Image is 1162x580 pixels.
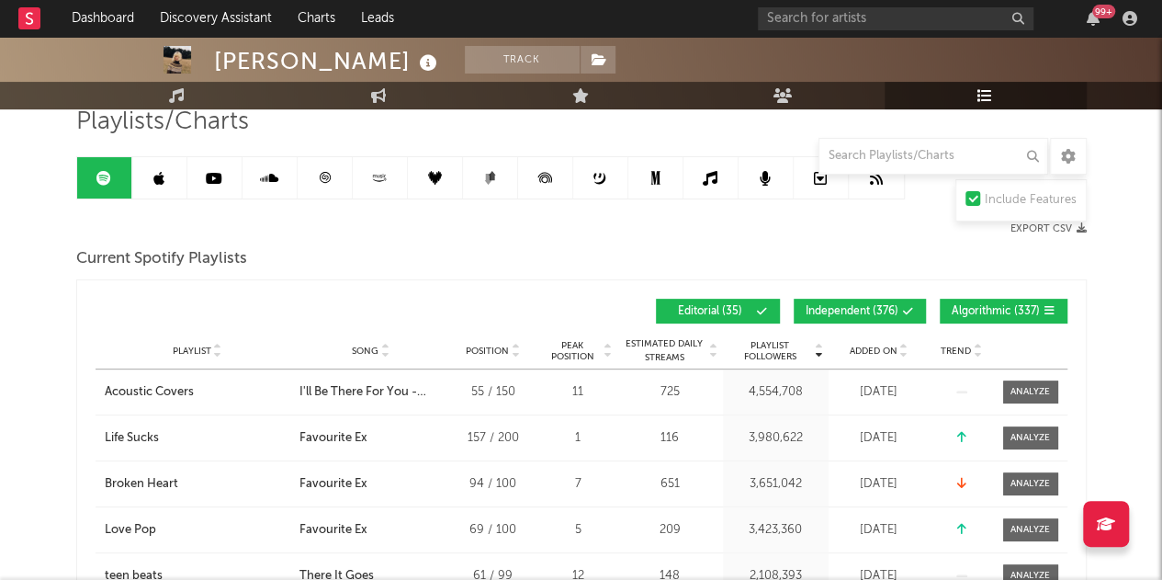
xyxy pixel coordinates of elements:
[544,340,602,362] span: Peak Position
[622,475,718,494] div: 651
[794,299,926,324] button: Independent(376)
[1010,223,1087,234] button: Export CSV
[544,521,613,540] div: 5
[833,475,925,494] div: [DATE]
[985,189,1077,211] div: Include Features
[622,383,718,402] div: 725
[105,521,156,540] div: Love Pop
[173,346,211,357] span: Playlist
[728,383,824,402] div: 4,554,708
[1087,11,1100,26] button: 99+
[299,521,367,540] div: Favourite Ex
[728,475,824,494] div: 3,651,042
[758,7,1033,30] input: Search for artists
[833,429,925,448] div: [DATE]
[622,521,718,540] div: 209
[1092,5,1115,18] div: 99 +
[728,521,824,540] div: 3,423,360
[352,346,378,357] span: Song
[622,429,718,448] div: 116
[214,46,442,76] div: [PERSON_NAME]
[105,475,178,494] div: Broken Heart
[452,521,535,540] div: 69 / 100
[544,429,613,448] div: 1
[544,475,613,494] div: 7
[952,306,1040,317] span: Algorithmic ( 337 )
[105,475,290,494] a: Broken Heart
[850,346,897,357] span: Added On
[806,306,898,317] span: Independent ( 376 )
[105,429,290,448] a: Life Sucks
[941,346,971,357] span: Trend
[622,337,707,365] span: Estimated Daily Streams
[105,383,290,402] a: Acoustic Covers
[452,475,535,494] div: 94 / 100
[105,521,290,540] a: Love Pop
[656,299,780,324] button: Editorial(35)
[299,383,443,402] div: I'll Be There For You - Recorded at [GEOGRAPHIC_DATA], [GEOGRAPHIC_DATA]
[452,429,535,448] div: 157 / 200
[452,383,535,402] div: 55 / 150
[299,429,367,448] div: Favourite Ex
[76,111,249,133] span: Playlists/Charts
[728,429,824,448] div: 3,980,622
[105,429,159,448] div: Life Sucks
[544,383,613,402] div: 11
[668,306,752,317] span: Editorial ( 35 )
[833,383,925,402] div: [DATE]
[299,475,367,494] div: Favourite Ex
[728,340,813,362] span: Playlist Followers
[105,383,194,402] div: Acoustic Covers
[940,299,1067,324] button: Algorithmic(337)
[76,248,247,270] span: Current Spotify Playlists
[465,46,580,74] button: Track
[833,521,925,540] div: [DATE]
[466,346,509,357] span: Position
[818,138,1048,175] input: Search Playlists/Charts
